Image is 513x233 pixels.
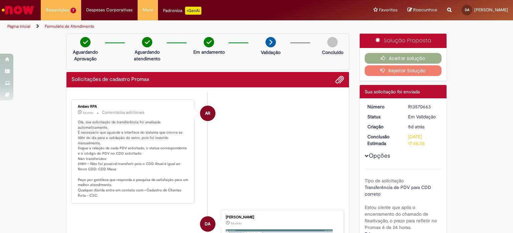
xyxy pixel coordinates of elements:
div: R13570663 [408,103,439,110]
span: Despesas Corporativas [86,7,133,13]
span: Favoritos [379,7,397,13]
dt: Número [362,103,403,110]
button: Rejeitar Solução [365,65,442,76]
span: 5d atrás [231,221,241,225]
a: Página inicial [7,24,30,29]
p: Olá, sua solicitação de transferência foi analisada automaticamente. É necessário que aguarde a i... [78,120,189,198]
p: Validação [261,49,281,56]
div: Divina Mariana Alves [200,216,215,232]
span: AR [205,105,210,121]
div: 26/09/2025 13:48:29 [408,123,439,130]
span: Rascunhos [413,7,437,13]
span: Transferência de PDV para CDD correto [365,184,433,197]
p: +GenAi [185,7,201,15]
dt: Status [362,113,403,120]
span: 5d atrás [83,111,94,115]
div: [DATE] 17:48:38 [408,133,439,147]
img: ServiceNow [1,3,35,17]
img: img-circle-grey.png [327,37,338,47]
dt: Conclusão Estimada [362,133,403,147]
span: [PERSON_NAME] [474,7,508,13]
span: Requisições [46,7,69,13]
span: 7 [70,8,76,13]
p: Concluído [322,49,343,56]
span: More [143,7,153,13]
button: Adicionar anexos [335,75,344,84]
p: Em andamento [193,49,225,55]
span: DA [465,8,469,12]
b: Tipo de solicitação [365,178,404,184]
div: Solução Proposta [360,34,447,48]
a: Formulário de Atendimento [45,24,94,29]
div: [PERSON_NAME] [226,215,337,219]
a: Rascunhos [407,7,437,13]
b: Estou ciente que após o encerramento do chamado de Reativação, o prazo para refletir no Promax é ... [365,204,437,230]
span: DA [205,216,210,232]
small: Comentários adicionais [102,110,145,115]
h2: Solicitações de cadastro Promax Histórico de tíquete [71,77,149,83]
div: Ambev RPA [200,106,215,121]
img: check-circle-green.png [204,37,214,47]
img: arrow-next.png [266,37,276,47]
div: Em Validação [408,113,439,120]
button: Aceitar solução [365,53,442,64]
ul: Trilhas de página [5,20,337,33]
time: 26/09/2025 15:18:47 [83,111,94,115]
img: check-circle-green.png [80,37,91,47]
p: Aguardando atendimento [131,49,163,62]
span: Sua solicitação foi enviada [365,89,420,95]
img: check-circle-green.png [142,37,152,47]
time: 26/09/2025 13:48:19 [231,221,241,225]
dt: Criação [362,123,403,130]
time: 26/09/2025 13:48:29 [408,124,424,130]
div: Ambev RPA [78,105,189,109]
p: Aguardando Aprovação [69,49,102,62]
div: Padroniza [163,7,201,15]
span: 5d atrás [408,124,424,130]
